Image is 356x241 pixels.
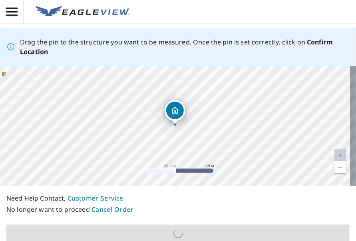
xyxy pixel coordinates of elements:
p: Need Help Contact, [6,193,350,204]
button: Customer Service [68,193,123,204]
div: Dropped pin, building 1, Residential property, 922 12th Ave NE # 18 Minneapolis, MN 55413 [165,100,185,125]
a: EV Logo [31,1,135,23]
a: Current Level 20, Zoom In Disabled [334,149,346,161]
button: Cancel Order [91,204,134,215]
p: Drag the pin to the structure you want to be measured. Once the pin is set correctly, click on [20,37,350,56]
img: EV Logo [36,6,130,18]
p: No longer want to proceed [6,204,350,215]
a: Current Level 20, Zoom Out [334,161,346,173]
